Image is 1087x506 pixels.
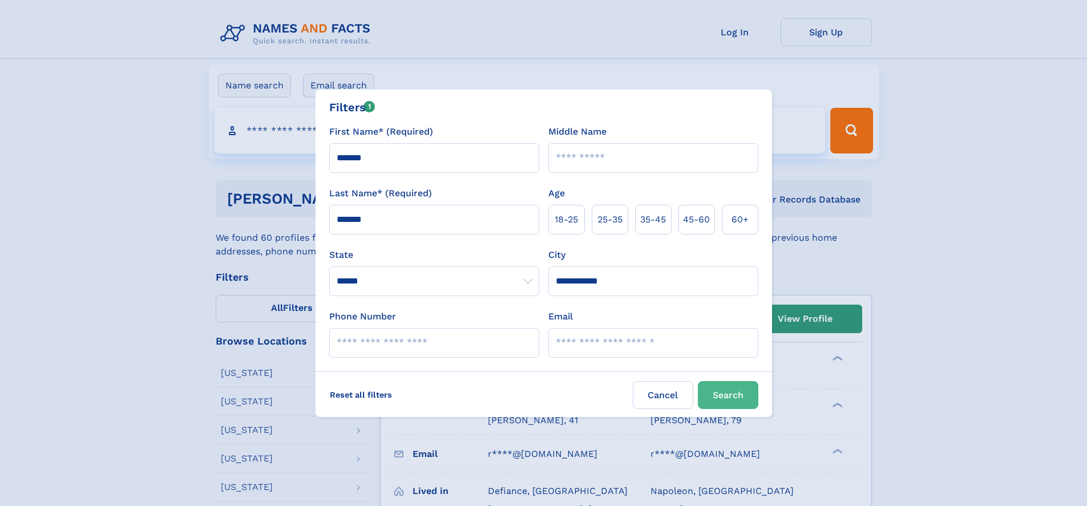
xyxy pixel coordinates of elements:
label: Email [548,310,573,323]
span: 60+ [732,213,749,226]
label: State [329,248,539,262]
label: Reset all filters [322,381,399,408]
span: 18‑25 [555,213,578,226]
label: Cancel [633,381,693,409]
label: Phone Number [329,310,396,323]
label: First Name* (Required) [329,125,433,139]
label: Last Name* (Required) [329,187,432,200]
label: City [548,248,565,262]
label: Age [548,187,565,200]
span: 45‑60 [683,213,710,226]
span: 35‑45 [640,213,666,226]
button: Search [698,381,758,409]
div: Filters [329,99,375,116]
label: Middle Name [548,125,607,139]
span: 25‑35 [597,213,623,226]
